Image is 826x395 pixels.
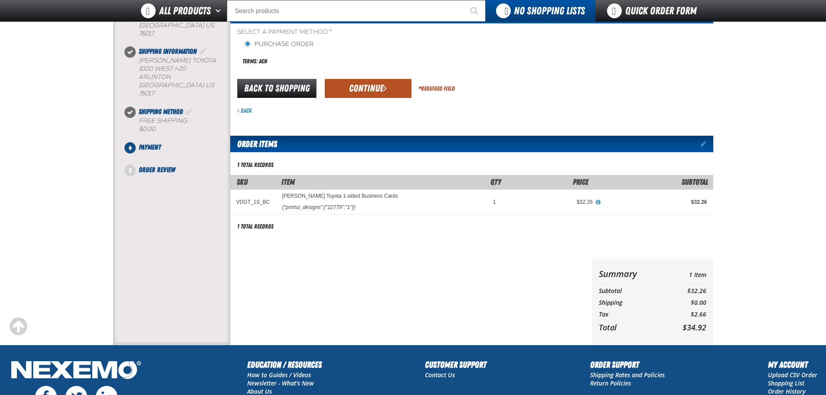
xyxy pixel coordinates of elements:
a: Shipping Rates and Policies [590,371,665,379]
a: Upload CSV Order [768,371,817,379]
a: SKU [237,177,248,186]
button: View All Prices for Vandergriff Toyota 1-sided Business Cards [593,199,604,206]
span: $34.92 [682,322,706,333]
td: $2.66 [665,309,706,320]
span: ARLINTON [139,73,171,81]
span: US [206,22,214,29]
h2: Education / Resources [247,358,322,371]
a: Back [237,107,252,114]
li: Order Review. Step 5 of 5. Not Completed [130,165,230,175]
li: Shipping Method. Step 3 of 5. Completed [130,107,230,142]
div: Required Field [418,85,455,93]
span: Shipping Method [139,108,183,116]
a: [PERSON_NAME] Toyota 1-sided Business Cards [282,193,398,199]
div: $32.26 [508,199,593,206]
h2: Customer Support [425,358,486,371]
div: Scroll to the top [9,317,28,336]
a: Contact Us [425,371,455,379]
span: [GEOGRAPHIC_DATA] [139,22,204,29]
span: Subtotal [682,177,708,186]
span: No Shopping Lists [514,5,585,17]
a: Edit items [701,141,713,147]
td: VDGT_1S_BC [230,189,276,214]
a: Edit Shipping Method [185,108,193,116]
div: Terms: ACH [237,52,472,71]
strong: $0.00 [139,125,155,133]
h2: Order Items [230,136,277,152]
li: Shipping Information. Step 2 of 5. Completed [130,46,230,106]
span: Payment [139,143,161,151]
a: Newsletter - What's New [247,379,314,387]
th: Subtotal [599,285,665,297]
li: Payment. Step 4 of 5. Not Completed [130,142,230,165]
span: [GEOGRAPHIC_DATA] [139,82,204,89]
td: $0.00 [665,297,706,309]
td: 1 Item [665,266,706,281]
a: Return Policies [590,379,631,387]
span: US [206,82,214,89]
th: Total [599,320,665,334]
button: Continue [325,79,411,98]
div: 1 total records [237,161,274,169]
span: 5 [124,165,136,176]
bdo: 76017 [139,90,154,97]
div: Free Shipping: [139,117,230,134]
span: Item [281,177,295,186]
div: 1 total records [237,222,274,231]
th: Tax [599,309,665,320]
img: Nexemo Logo [9,358,144,384]
span: 1000 West I-20 [139,65,186,72]
td: $32.26 [665,285,706,297]
a: How to Guides / Videos [247,371,311,379]
span: 4 [124,142,136,153]
span: 1 [493,199,496,205]
span: Price [573,177,588,186]
div: {"printui_designs":{"22779":"1"}} [282,204,356,211]
span: Select a Payment Method [237,28,472,36]
span: Order Review [139,166,175,174]
input: Purchase Order [244,40,251,47]
label: Purchase Order [244,40,313,49]
th: Shipping [599,297,665,309]
span: [PERSON_NAME] Toyota [139,57,216,64]
bdo: 76017 [139,30,154,37]
a: Edit Shipping Information [199,47,207,55]
h2: My Account [768,358,817,371]
h2: Order Support [590,358,665,371]
th: Summary [599,266,665,281]
div: $32.26 [605,199,707,206]
a: Shopping List [768,379,804,387]
span: Qty [490,177,501,186]
span: Shipping Information [139,47,197,55]
a: Back to Shopping [237,79,317,98]
span: All Products [159,3,211,19]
